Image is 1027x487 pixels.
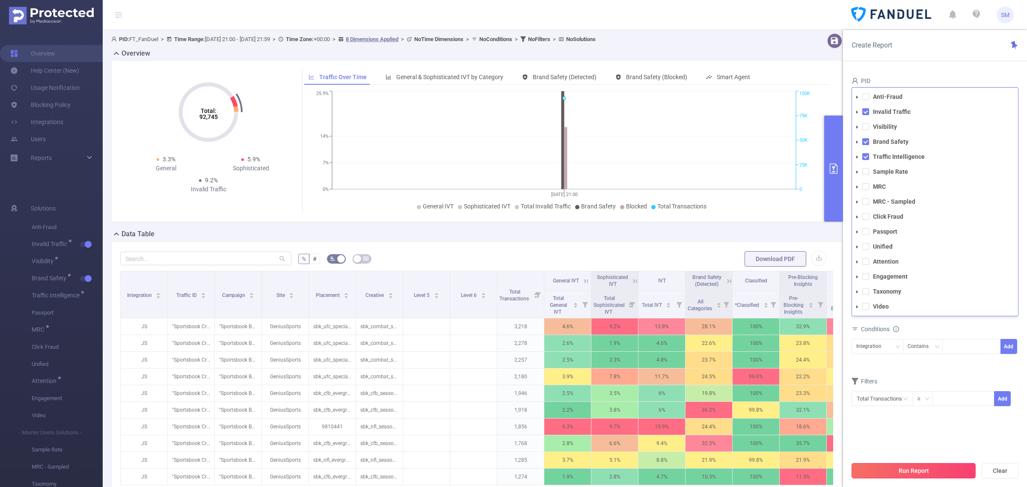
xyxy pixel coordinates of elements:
[780,318,826,335] p: 32.9%
[852,378,877,385] span: Filters
[799,91,810,97] tspan: 100K
[808,301,813,306] div: Sort
[124,164,208,173] div: General
[873,273,908,280] strong: Engagement
[356,402,403,418] p: sbk_cfb_season-dynamic_300x600.zip [4627927]
[994,391,1011,406] button: Add
[32,339,103,356] span: Click Fraud
[9,7,94,24] img: Protected Media
[176,292,198,298] span: Traffic ID
[544,402,591,418] p: 2.2%
[249,295,254,297] i: icon: caret-down
[780,368,826,385] p: 22.2%
[215,402,261,418] p: "Sportsbook Beta Testing" [280108]
[799,113,807,119] tspan: 75K
[521,203,571,210] span: Total Invalid Traffic
[686,368,732,385] p: 24.5%
[309,368,356,385] p: sbk_ufc_special-offer-prospecting-banner_nss_970x250 [9739339]
[638,318,685,335] p: 13.8%
[356,385,403,401] p: sbk_cfb_season-dynamic_300x250.zip [4627955]
[855,305,859,309] i: icon: caret-down
[497,402,544,418] p: 1,918
[346,36,398,42] u: 8 Dimensions Applied
[201,295,206,297] i: icon: caret-down
[168,402,214,418] p: "Sportsbook Creative Beta" [27356]
[733,318,779,335] p: 100%
[780,385,826,401] p: 23.3%
[215,368,261,385] p: "Sportsbook Beta Testing" [280108]
[873,123,897,130] strong: Visibility
[827,368,873,385] p: 16.6%
[262,335,309,351] p: GeniusSports
[386,74,392,80] i: icon: bar-chart
[201,291,206,297] div: Sort
[286,36,314,42] b: Time Zone:
[855,215,859,219] i: icon: caret-down
[733,335,779,351] p: 100%
[388,291,393,294] i: icon: caret-up
[464,203,511,210] span: Sophisticated IVT
[316,91,329,97] tspan: 25.9%
[363,256,368,261] i: icon: table
[215,385,261,401] p: "Sportsbook Beta Testing" [280108]
[10,45,55,62] a: Overview
[497,368,544,385] p: 2,180
[686,352,732,368] p: 23.7%
[32,275,69,281] span: Brand Safety
[309,352,356,368] p: sbk_ufc_special-offer-retargeting-banner_nss_300x250 [9739340]
[365,292,385,298] span: Creative
[414,36,463,42] b: No Time Dimensions
[873,108,911,115] strong: Invalid Traffic
[289,291,294,294] i: icon: caret-up
[121,368,167,385] p: JS
[356,335,403,351] p: sbk_combat_special-offer-dynamic_300x250.zip [5467535]
[313,255,317,262] span: #
[873,168,908,175] strong: Sample Rate
[199,113,218,120] tspan: 92,745
[344,291,349,297] div: Sort
[481,291,486,294] i: icon: caret-up
[638,419,685,435] p: 15.9%
[119,36,129,42] b: PID:
[591,419,638,435] p: 9.7%
[638,352,685,368] p: 4.8%
[579,291,591,318] i: Filter menu
[553,278,579,284] span: General IVT
[780,352,826,368] p: 24.4%
[10,96,71,113] a: Blocking Policy
[831,299,851,312] span: Total Blocked
[289,291,294,297] div: Sort
[814,291,826,318] i: Filter menu
[168,419,214,435] p: "Sportsbook Creative Beta" [27356]
[809,304,813,307] i: icon: caret-down
[262,352,309,368] p: GeniusSports
[855,260,859,264] i: icon: caret-down
[666,301,671,306] div: Sort
[799,187,802,192] tspan: 0
[356,318,403,335] p: sbk_combat_special-offer-dynamic_300x600.zip [5467540]
[638,335,685,351] p: 4.6%
[873,93,902,100] strong: Anti-Fraud
[657,203,706,210] span: Total Transactions
[262,368,309,385] p: GeniusSports
[666,304,671,307] i: icon: caret-down
[544,335,591,351] p: 2.6%
[319,74,367,80] span: Traffic Over Time
[414,292,431,298] span: Level 5
[581,203,616,210] span: Brand Safety
[262,419,309,435] p: GeniusSports
[316,292,341,298] span: Placement
[544,368,591,385] p: 3.9%
[855,275,859,279] i: icon: caret-down
[309,318,356,335] p: sbk_ufc_special-offer-prospecting-banner_nss_300x600 [9739336]
[398,36,407,42] span: >
[32,356,103,373] span: Unified
[544,318,591,335] p: 4.6%
[626,291,638,318] i: Filter menu
[780,402,826,418] p: 32.1%
[122,229,154,239] h2: Data Table
[780,419,826,435] p: 18.6%
[388,295,393,297] i: icon: caret-down
[852,77,870,84] span: PID
[156,295,161,297] i: icon: caret-down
